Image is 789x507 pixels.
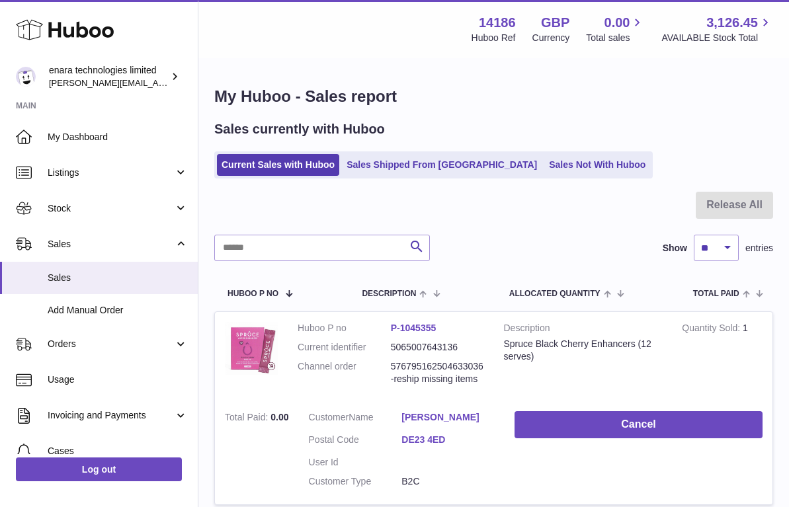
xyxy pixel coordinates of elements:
[682,323,743,336] strong: Quantity Sold
[745,242,773,254] span: entries
[586,32,645,44] span: Total sales
[672,312,772,402] td: 1
[504,338,663,363] div: Spruce Black Cherry Enhancers (12 serves)
[661,14,773,44] a: 3,126.45 AVAILABLE Stock Total
[48,373,188,386] span: Usage
[401,411,495,424] a: [PERSON_NAME]
[515,411,763,438] button: Cancel
[48,409,174,422] span: Invoicing and Payments
[532,32,570,44] div: Currency
[48,238,174,251] span: Sales
[309,456,402,469] dt: User Id
[48,272,188,284] span: Sales
[509,290,601,298] span: ALLOCATED Quantity
[309,475,402,488] dt: Customer Type
[342,154,542,176] a: Sales Shipped From [GEOGRAPHIC_DATA]
[663,242,687,254] label: Show
[217,154,339,176] a: Current Sales with Huboo
[472,32,516,44] div: Huboo Ref
[48,167,174,179] span: Listings
[544,154,650,176] a: Sales Not With Huboo
[586,14,645,44] a: 0.00 Total sales
[661,32,773,44] span: AVAILABLE Stock Total
[298,341,391,354] dt: Current identifier
[49,77,265,88] span: [PERSON_NAME][EMAIL_ADDRESS][DOMAIN_NAME]
[401,475,495,488] dd: B2C
[48,445,188,457] span: Cases
[48,131,188,143] span: My Dashboard
[604,14,630,32] span: 0.00
[16,67,36,87] img: Dee@enara.co
[541,14,569,32] strong: GBP
[391,323,436,333] a: P-1045355
[228,290,278,298] span: Huboo P no
[48,304,188,317] span: Add Manual Order
[214,120,385,138] h2: Sales currently with Huboo
[309,434,402,449] dt: Postal Code
[49,64,168,89] div: enara technologies limited
[309,412,349,422] span: Customer
[391,360,484,385] dd: 576795162504633036-reship missing items
[225,412,270,426] strong: Total Paid
[309,411,402,427] dt: Name
[504,322,663,338] strong: Description
[706,14,758,32] span: 3,126.45
[16,457,182,481] a: Log out
[270,412,288,422] span: 0.00
[48,202,174,215] span: Stock
[225,322,278,375] img: 1747668942.jpeg
[693,290,739,298] span: Total paid
[391,341,484,354] dd: 5065007643136
[48,338,174,350] span: Orders
[479,14,516,32] strong: 14186
[298,360,391,385] dt: Channel order
[401,434,495,446] a: DE23 4ED
[214,86,773,107] h1: My Huboo - Sales report
[362,290,416,298] span: Description
[298,322,391,334] dt: Huboo P no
